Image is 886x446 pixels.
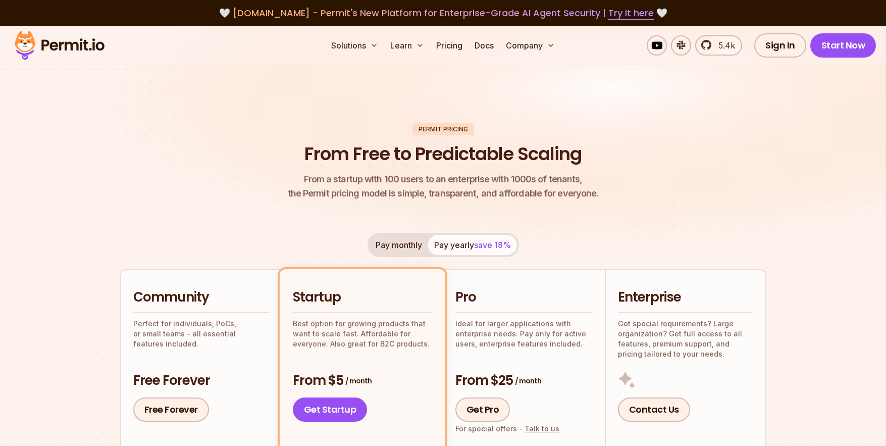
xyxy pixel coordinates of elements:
[455,398,510,422] a: Get Pro
[412,123,474,135] div: Permit Pricing
[288,172,599,186] span: From a startup with 100 users to an enterprise with 1000s of tenants,
[293,319,432,349] p: Best option for growing products that want to scale fast. Affordable for everyone. Also great for...
[695,35,742,56] a: 5.4k
[515,376,541,386] span: / month
[455,288,593,307] h2: Pro
[618,288,753,307] h2: Enterprise
[345,376,372,386] span: / month
[618,319,753,359] p: Got special requirements? Large organization? Get full access to all features, premium support, a...
[432,35,466,56] a: Pricing
[133,319,270,349] p: Perfect for individuals, PoCs, or small teams - all essential features included.
[502,35,559,56] button: Company
[24,6,862,20] div: 🤍 🤍
[455,372,593,390] h3: From $25
[133,288,270,307] h2: Community
[327,35,382,56] button: Solutions
[288,172,599,201] p: the Permit pricing model is simple, transparent, and affordable for everyone.
[370,235,428,255] button: Pay monthly
[608,7,654,20] a: Try it here
[304,141,582,167] h1: From Free to Predictable Scaling
[386,35,428,56] button: Learn
[133,372,270,390] h3: Free Forever
[233,7,654,19] span: [DOMAIN_NAME] - Permit's New Platform for Enterprise-Grade AI Agent Security |
[10,28,109,63] img: Permit logo
[455,319,593,349] p: Ideal for larger applications with enterprise needs. Pay only for active users, enterprise featur...
[293,372,432,390] h3: From $5
[471,35,498,56] a: Docs
[525,424,559,433] a: Talk to us
[618,398,690,422] a: Contact Us
[293,288,432,307] h2: Startup
[810,33,876,58] a: Start Now
[133,398,209,422] a: Free Forever
[455,424,559,434] div: For special offers -
[754,33,806,58] a: Sign In
[293,398,368,422] a: Get Startup
[712,39,735,52] span: 5.4k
